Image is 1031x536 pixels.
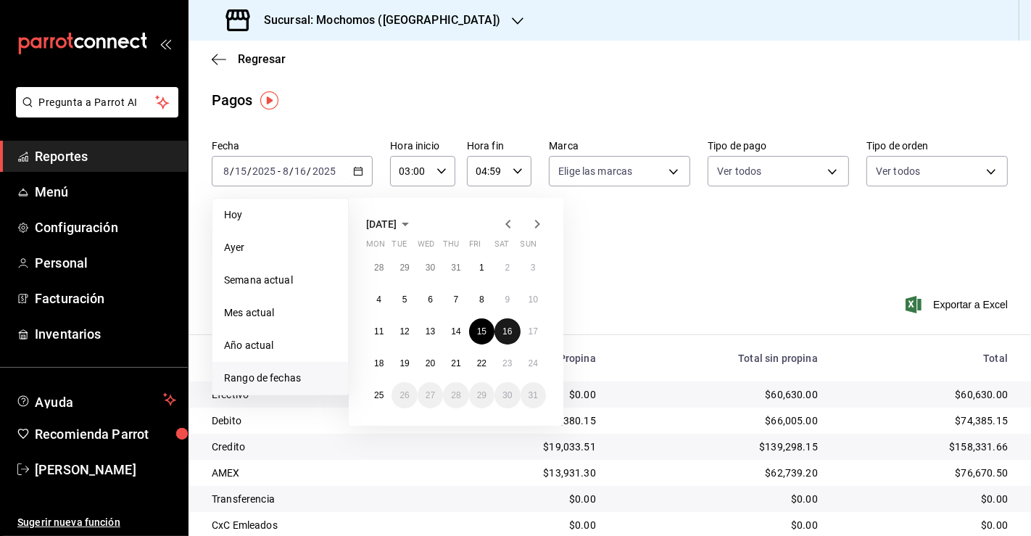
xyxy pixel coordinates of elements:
button: Regresar [212,52,286,66]
abbr: August 10, 2025 [529,294,538,305]
abbr: Friday [469,239,481,255]
div: AMEX [212,466,432,480]
abbr: August 19, 2025 [399,358,409,368]
button: August 31, 2025 [521,382,546,408]
abbr: August 13, 2025 [426,326,435,337]
span: Mes actual [224,305,336,321]
button: July 28, 2025 [366,255,392,281]
button: [DATE] [366,215,414,233]
div: Debito [212,413,432,428]
abbr: August 22, 2025 [477,358,486,368]
button: August 26, 2025 [392,382,417,408]
span: / [230,165,234,177]
span: Menú [35,182,176,202]
div: $0.00 [455,492,596,506]
abbr: August 6, 2025 [428,294,433,305]
div: $158,331.66 [841,440,1008,454]
input: ---- [312,165,336,177]
abbr: August 15, 2025 [477,326,486,337]
abbr: August 3, 2025 [531,263,536,273]
abbr: August 21, 2025 [451,358,460,368]
button: August 8, 2025 [469,286,494,313]
div: $60,630.00 [841,387,1008,402]
abbr: August 9, 2025 [505,294,510,305]
abbr: August 16, 2025 [502,326,512,337]
button: August 11, 2025 [366,318,392,345]
span: Ayuda [35,391,157,408]
abbr: Wednesday [418,239,434,255]
button: August 9, 2025 [494,286,520,313]
label: Hora inicio [390,141,455,152]
button: August 21, 2025 [443,350,468,376]
button: open_drawer_menu [160,38,171,49]
button: August 17, 2025 [521,318,546,345]
button: July 30, 2025 [418,255,443,281]
abbr: August 12, 2025 [399,326,409,337]
button: July 29, 2025 [392,255,417,281]
label: Tipo de pago [708,141,849,152]
label: Fecha [212,141,373,152]
span: Regresar [238,52,286,66]
abbr: August 29, 2025 [477,390,486,400]
abbr: August 26, 2025 [399,390,409,400]
span: Hoy [224,207,336,223]
span: Semana actual [224,273,336,288]
button: August 30, 2025 [494,382,520,408]
div: $62,739.20 [619,466,818,480]
button: August 16, 2025 [494,318,520,345]
abbr: Thursday [443,239,459,255]
abbr: August 7, 2025 [454,294,459,305]
div: $74,385.15 [841,413,1008,428]
abbr: August 23, 2025 [502,358,512,368]
span: Inventarios [35,324,176,344]
abbr: August 5, 2025 [402,294,407,305]
span: - [278,165,281,177]
abbr: Monday [366,239,385,255]
span: Facturación [35,289,176,308]
button: August 7, 2025 [443,286,468,313]
h3: Sucursal: Mochomos ([GEOGRAPHIC_DATA]) [252,12,500,29]
button: August 6, 2025 [418,286,443,313]
div: $0.00 [841,492,1008,506]
div: $60,630.00 [619,387,818,402]
abbr: August 24, 2025 [529,358,538,368]
abbr: August 4, 2025 [376,294,381,305]
span: Personal [35,253,176,273]
label: Marca [549,141,690,152]
span: Elige las marcas [558,164,632,178]
button: July 31, 2025 [443,255,468,281]
div: $0.00 [619,518,818,532]
abbr: August 27, 2025 [426,390,435,400]
button: August 19, 2025 [392,350,417,376]
abbr: August 11, 2025 [374,326,384,337]
div: $13,931.30 [455,466,596,480]
span: Sugerir nueva función [17,515,176,530]
button: August 14, 2025 [443,318,468,345]
a: Pregunta a Parrot AI [10,105,178,120]
div: $76,670.50 [841,466,1008,480]
button: August 13, 2025 [418,318,443,345]
abbr: August 14, 2025 [451,326,460,337]
button: August 1, 2025 [469,255,494,281]
input: -- [282,165,289,177]
div: $19,033.51 [455,440,596,454]
button: August 27, 2025 [418,382,443,408]
div: Total sin propina [619,352,818,364]
abbr: August 25, 2025 [374,390,384,400]
button: August 23, 2025 [494,350,520,376]
abbr: August 31, 2025 [529,390,538,400]
div: $139,298.15 [619,440,818,454]
span: Ayer [224,240,336,255]
div: Transferencia [212,492,432,506]
button: August 28, 2025 [443,382,468,408]
span: Configuración [35,218,176,237]
button: August 15, 2025 [469,318,494,345]
span: / [307,165,312,177]
abbr: August 18, 2025 [374,358,384,368]
input: -- [234,165,247,177]
span: [DATE] [366,218,397,230]
button: August 24, 2025 [521,350,546,376]
img: Tooltip marker [260,91,278,110]
label: Hora fin [467,141,531,152]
